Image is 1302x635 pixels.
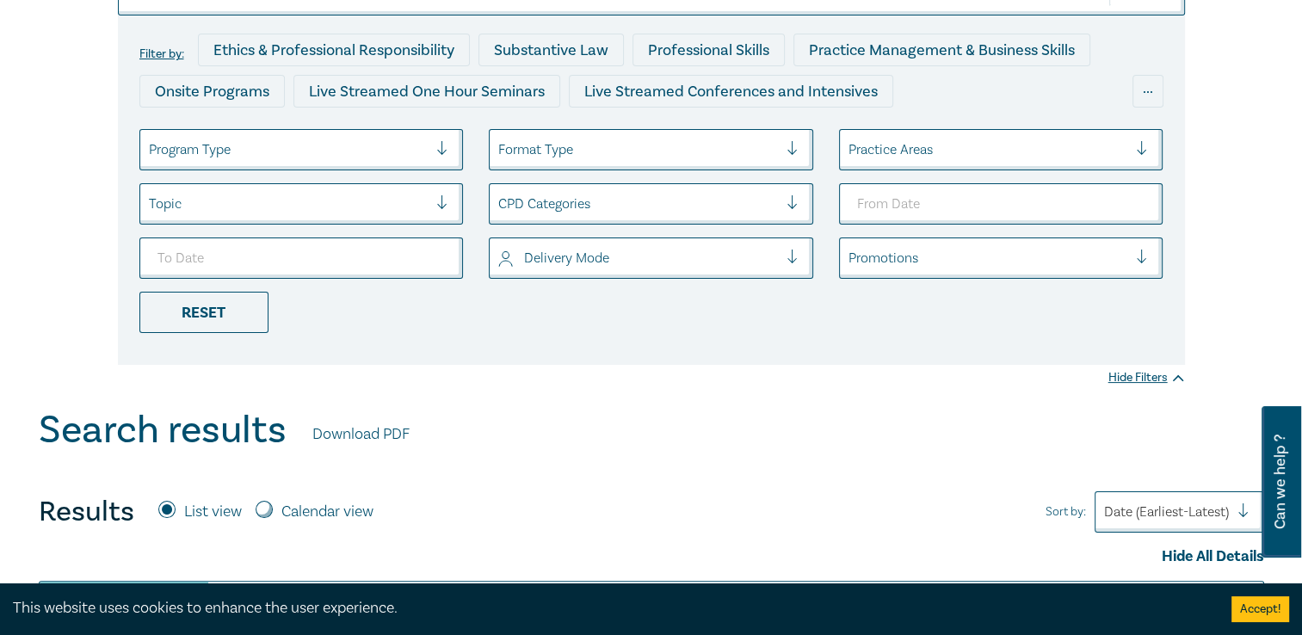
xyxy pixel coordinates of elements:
input: Sort by [1104,502,1108,521]
a: Download PDF [312,423,410,446]
input: select [149,140,152,159]
div: National Programs [824,116,983,149]
div: Live Streamed Practical Workshops [139,116,412,149]
input: From Date [839,183,1163,225]
div: Ethics & Professional Responsibility [198,34,470,66]
h4: Results [39,495,134,529]
div: Live Streamed One Hour Seminars [293,75,560,108]
div: ... [1132,75,1163,108]
input: select [149,194,152,213]
input: select [848,249,852,268]
input: select [848,140,852,159]
div: Professional Skills [632,34,785,66]
div: This website uses cookies to enhance the user experience. [13,597,1206,620]
label: Filter by: [139,47,184,61]
span: Sort by: [1046,502,1086,521]
div: 10 CPD Point Packages [627,116,816,149]
div: Onsite Programs [139,75,285,108]
div: Reset [139,292,268,333]
div: Practice Management & Business Skills [793,34,1090,66]
label: Calendar view [281,501,373,523]
div: Live Streamed Conferences and Intensives [569,75,893,108]
input: select [498,140,502,159]
div: Pre-Recorded Webcasts [421,116,619,149]
input: select [498,249,502,268]
label: List view [184,501,242,523]
div: Substantive Law [478,34,624,66]
div: Hide All Details [39,546,1264,568]
input: select [498,194,502,213]
h1: Search results [39,408,287,453]
div: Hide Filters [1108,369,1185,386]
button: Accept cookies [1231,596,1289,622]
span: Can we help ? [1272,416,1288,547]
input: To Date [139,237,464,279]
